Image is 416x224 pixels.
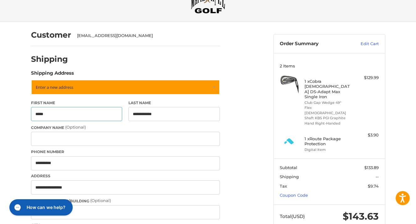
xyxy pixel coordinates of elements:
[65,125,86,130] small: (Optional)
[364,165,379,170] span: $133.89
[31,54,68,64] h2: Shipping
[304,121,352,126] li: Hand Right-Handed
[347,41,379,47] a: Edit Cart
[31,124,220,131] label: Company Name
[304,100,352,105] li: Club Gap Wedge 49°
[304,115,352,121] li: Shaft KBS PGI Graphite
[280,174,299,179] span: Shipping
[31,173,220,179] label: Address
[304,136,352,147] h4: 1 x Route Package Protection
[354,75,379,81] div: $129.99
[36,84,73,90] span: Enter a new address
[31,149,220,155] label: Phone Number
[77,33,214,39] div: [EMAIL_ADDRESS][DOMAIN_NAME]
[280,184,287,189] span: Tax
[31,80,220,95] a: Enter or select a different address
[31,70,74,80] legend: Shipping Address
[31,100,122,106] label: First Name
[31,198,220,204] label: Apartment/Suite/Building
[354,132,379,138] div: $3.90
[280,41,347,47] h3: Order Summary
[304,147,352,152] li: Digital Item
[31,30,71,40] h2: Customer
[128,100,220,106] label: Last Name
[280,193,308,198] a: Coupon Code
[304,105,352,115] li: Flex [DEMOGRAPHIC_DATA]
[280,165,297,170] span: Subtotal
[368,184,379,189] span: $9.74
[304,79,352,99] h4: 1 x Cobra [DEMOGRAPHIC_DATA] DS-Adapt Max Single Iron
[90,198,111,203] small: (Optional)
[6,197,75,218] iframe: Gorgias live chat messenger
[280,63,379,68] h3: 2 Items
[376,174,379,179] span: --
